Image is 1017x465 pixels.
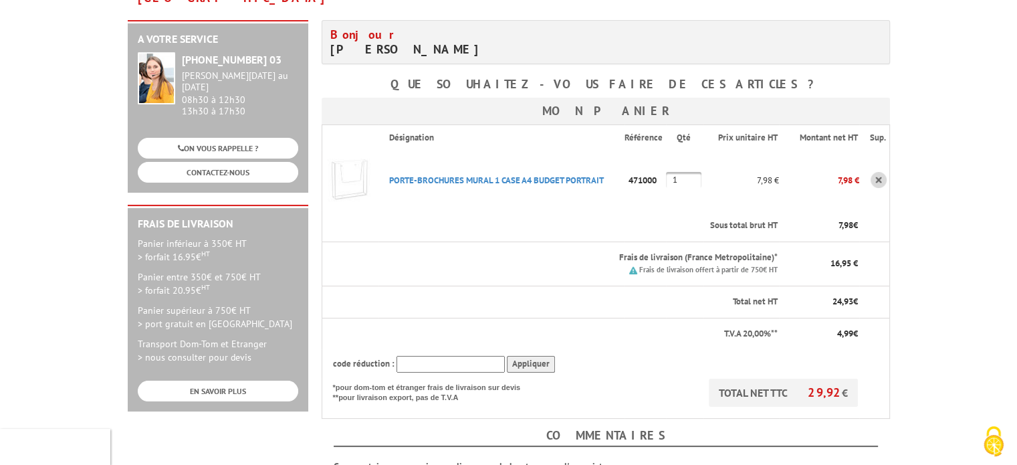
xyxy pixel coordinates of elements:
b: Que souhaitez-vous faire de ces articles ? [390,76,820,92]
img: picto.png [629,266,637,274]
small: Frais de livraison offert à partir de 750€ HT [639,265,778,274]
img: widget-service.jpg [138,52,175,104]
p: Montant net HT [790,132,858,145]
img: PORTE-BROCHURES MURAL 1 CASE A4 BUDGET PORTRAIT [322,153,376,207]
th: Sup. [859,124,889,150]
p: Prix unitaire HT [714,132,778,145]
sup: HT [201,249,210,258]
p: 471000 [625,169,666,192]
span: 7,98 [838,219,853,231]
h4: [PERSON_NAME] [330,27,596,57]
th: Qté [666,124,703,150]
h3: Mon panier [322,98,890,124]
h2: Frais de Livraison [138,218,298,230]
span: > forfait 16.95€ [138,251,210,263]
a: PORTE-BROCHURES MURAL 1 CASE A4 BUDGET PORTRAIT [389,175,604,186]
p: Transport Dom-Tom et Etranger [138,337,298,364]
span: > nous consulter pour devis [138,351,251,363]
th: Sous total brut HT [378,210,779,242]
span: > port gratuit en [GEOGRAPHIC_DATA] [138,318,292,330]
a: EN SAVOIR PLUS [138,381,298,401]
h2: A votre service [138,33,298,45]
p: Panier supérieur à 750€ HT [138,304,298,331]
p: Total net HT [333,296,778,308]
a: ON VOUS RAPPELLE ? [138,138,298,159]
a: CONTACTEZ-NOUS [138,162,298,183]
span: code réduction : [333,358,394,369]
span: 29,92 [808,385,842,400]
span: Bonjour [330,27,401,42]
input: Appliquer [507,356,555,373]
span: 4,99 [837,328,853,339]
span: 16,95 € [830,258,858,269]
p: € [790,219,858,232]
p: Frais de livraison (France Metropolitaine)* [389,252,778,264]
div: [PERSON_NAME][DATE] au [DATE] [182,70,298,93]
p: 7,98 € [703,169,779,192]
p: *pour dom-tom et étranger frais de livraison sur devis **pour livraison export, pas de T.V.A [333,379,534,403]
button: Cookies (fenêtre modale) [970,420,1017,465]
sup: HT [201,282,210,292]
img: Cookies (fenêtre modale) [977,425,1010,458]
p: Panier inférieur à 350€ HT [138,237,298,264]
p: Panier entre 350€ et 750€ HT [138,270,298,297]
p: € [790,328,858,341]
th: Désignation [378,124,624,150]
p: € [790,296,858,308]
span: > forfait 20.95€ [138,284,210,296]
h4: Commentaires [334,426,878,447]
p: TOTAL NET TTC € [709,379,858,407]
p: T.V.A 20,00%** [333,328,778,341]
p: Référence [625,132,665,145]
strong: [PHONE_NUMBER] 03 [182,53,281,66]
p: 7,98 € [779,169,859,192]
div: 08h30 à 12h30 13h30 à 17h30 [182,70,298,116]
span: 24,93 [832,296,853,307]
